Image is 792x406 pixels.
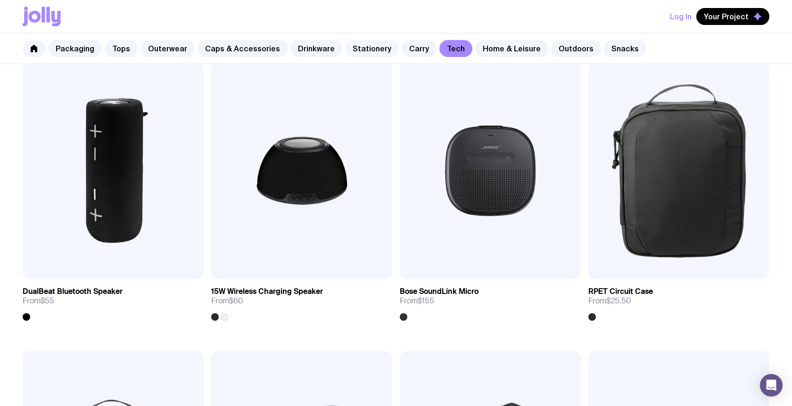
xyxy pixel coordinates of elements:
[400,279,581,321] a: Bose SoundLink MicroFrom$155
[670,8,692,25] button: Log In
[588,296,631,306] span: From
[760,374,783,397] div: Open Intercom Messenger
[551,40,601,57] a: Outdoors
[696,8,769,25] button: Your Project
[23,296,54,306] span: From
[105,40,138,57] a: Tops
[606,296,631,306] span: $25.50
[23,287,123,296] h3: DualBeat Bluetooth Speaker
[475,40,548,57] a: Home & Leisure
[400,296,434,306] span: From
[211,287,323,296] h3: 15W Wireless Charging Speaker
[198,40,288,57] a: Caps & Accessories
[704,12,749,21] span: Your Project
[402,40,437,57] a: Carry
[140,40,195,57] a: Outerwear
[439,40,472,57] a: Tech
[604,40,646,57] a: Snacks
[290,40,342,57] a: Drinkware
[41,296,54,306] span: $55
[211,296,243,306] span: From
[211,279,392,321] a: 15W Wireless Charging SpeakerFrom$60
[23,279,204,321] a: DualBeat Bluetooth SpeakerFrom$55
[400,287,478,296] h3: Bose SoundLink Micro
[588,287,653,296] h3: RPET Circuit Case
[48,40,102,57] a: Packaging
[345,40,399,57] a: Stationery
[229,296,243,306] span: $60
[418,296,434,306] span: $155
[588,279,769,321] a: RPET Circuit CaseFrom$25.50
